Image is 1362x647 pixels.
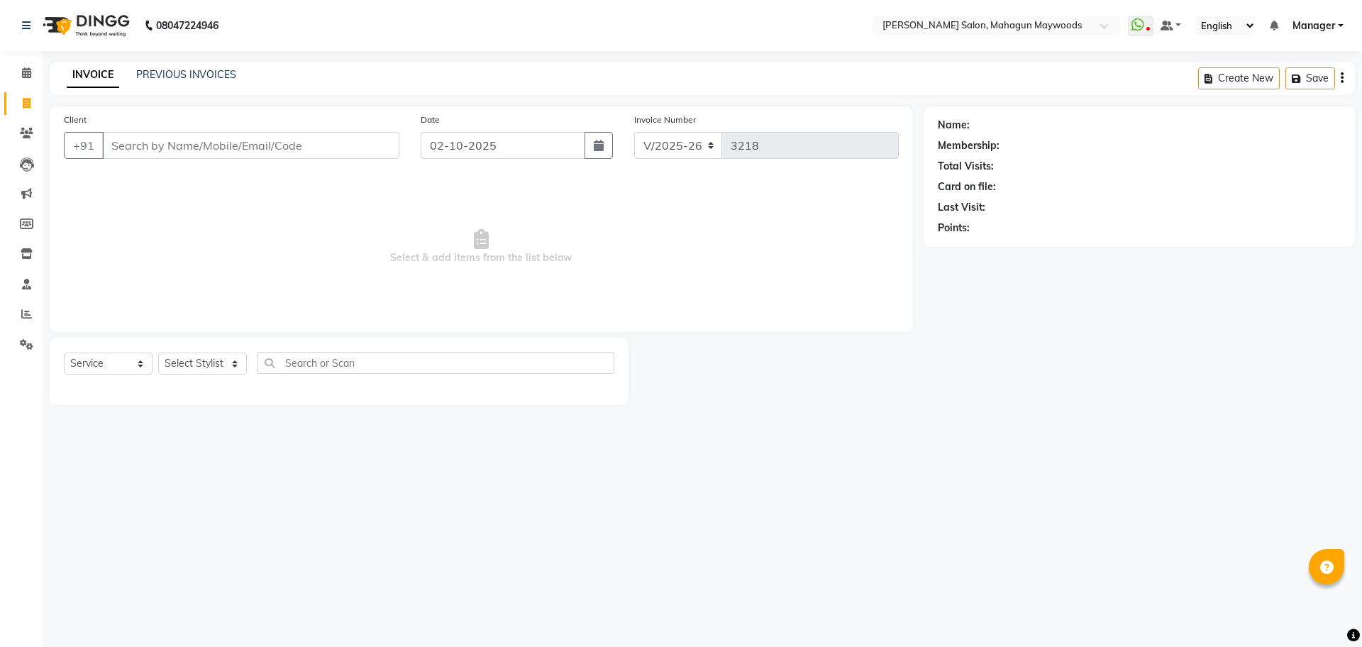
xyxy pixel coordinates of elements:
[36,6,133,45] img: logo
[258,352,614,374] input: Search or Scan
[1285,67,1335,89] button: Save
[136,68,236,81] a: PREVIOUS INVOICES
[67,62,119,88] a: INVOICE
[64,132,104,159] button: +91
[938,200,985,215] div: Last Visit:
[938,118,970,133] div: Name:
[1292,18,1335,33] span: Manager
[938,221,970,236] div: Points:
[421,114,440,126] label: Date
[634,114,696,126] label: Invoice Number
[938,179,996,194] div: Card on file:
[156,6,218,45] b: 08047224946
[64,176,899,318] span: Select & add items from the list below
[64,114,87,126] label: Client
[938,159,994,174] div: Total Visits:
[938,138,1000,153] div: Membership:
[102,132,399,159] input: Search by Name/Mobile/Email/Code
[1198,67,1280,89] button: Create New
